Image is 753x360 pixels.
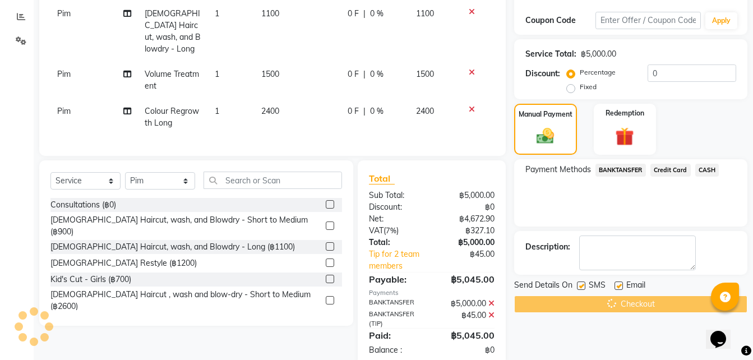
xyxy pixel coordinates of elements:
div: BANKTANSFER [361,298,432,310]
span: 0 % [370,68,384,80]
span: 2400 [261,106,279,116]
input: Search or Scan [204,172,342,189]
div: Consultations (฿0) [50,199,116,211]
div: Payments [369,288,495,298]
span: 1500 [416,69,434,79]
span: 1100 [261,8,279,19]
span: 7% [386,226,396,235]
div: ฿5,000.00 [432,190,503,201]
div: ฿5,045.00 [432,273,503,286]
span: SMS [589,279,606,293]
span: Total [369,173,395,184]
div: ฿0 [432,344,503,356]
div: Net: [361,213,432,225]
div: ฿45.00 [444,248,503,272]
iframe: chat widget [706,315,742,349]
span: 2400 [416,106,434,116]
span: CASH [695,164,719,177]
span: | [363,68,366,80]
span: 0 F [348,8,359,20]
span: Pim [57,69,71,79]
div: [DEMOGRAPHIC_DATA] Restyle (฿1200) [50,257,197,269]
label: Fixed [580,82,597,92]
div: Paid: [361,329,432,342]
div: Discount: [525,68,560,80]
a: Tip for 2 team members [361,248,444,272]
div: ฿327.10 [432,225,503,237]
div: ฿5,000.00 [432,237,503,248]
span: 1 [215,106,219,116]
div: ฿4,672.90 [432,213,503,225]
span: Send Details On [514,279,572,293]
img: _gift.svg [609,125,640,148]
div: ฿5,000.00 [581,48,616,60]
div: Total: [361,237,432,248]
div: Payable: [361,273,432,286]
span: Credit Card [650,164,691,177]
div: [DEMOGRAPHIC_DATA] Haircut , wash and blow-dry - Short to Medium (฿2600) [50,289,321,312]
span: 1100 [416,8,434,19]
div: Sub Total: [361,190,432,201]
div: Description: [525,241,570,253]
div: Service Total: [525,48,576,60]
div: ( ) [361,225,432,237]
span: 1 [215,8,219,19]
span: 0 % [370,105,384,117]
span: | [363,8,366,20]
span: 1500 [261,69,279,79]
div: ฿5,000.00 [432,298,503,310]
div: ฿0 [432,201,503,213]
label: Percentage [580,67,616,77]
span: Email [626,279,645,293]
div: Coupon Code [525,15,595,26]
span: [DEMOGRAPHIC_DATA] Haircut, wash, and Blowdry - Long [145,8,201,54]
img: _cash.svg [531,126,560,146]
span: Pim [57,106,71,116]
div: ฿5,045.00 [432,329,503,342]
button: Apply [705,12,737,29]
span: 1 [215,69,219,79]
div: BANKTANSFER (TIP) [361,310,432,329]
div: ฿45.00 [432,310,503,329]
div: Discount: [361,201,432,213]
div: [DEMOGRAPHIC_DATA] Haircut, wash, and Blowdry - Long (฿1100) [50,241,295,253]
div: Balance : [361,344,432,356]
span: Pim [57,8,71,19]
span: Volume Treatment [145,69,199,91]
span: 0 F [348,105,359,117]
span: Payment Methods [525,164,591,176]
label: Redemption [606,108,644,118]
div: [DEMOGRAPHIC_DATA] Haircut, wash, and Blowdry - Short to Medium (฿900) [50,214,321,238]
span: | [363,105,366,117]
span: Colour Regrowth Long [145,106,199,128]
label: Manual Payment [519,109,572,119]
span: VAT [369,225,384,236]
div: Kid's Cut - Girls (฿700) [50,274,131,285]
span: 0 F [348,68,359,80]
span: BANKTANSFER [595,164,646,177]
input: Enter Offer / Coupon Code [595,12,701,29]
span: 0 % [370,8,384,20]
